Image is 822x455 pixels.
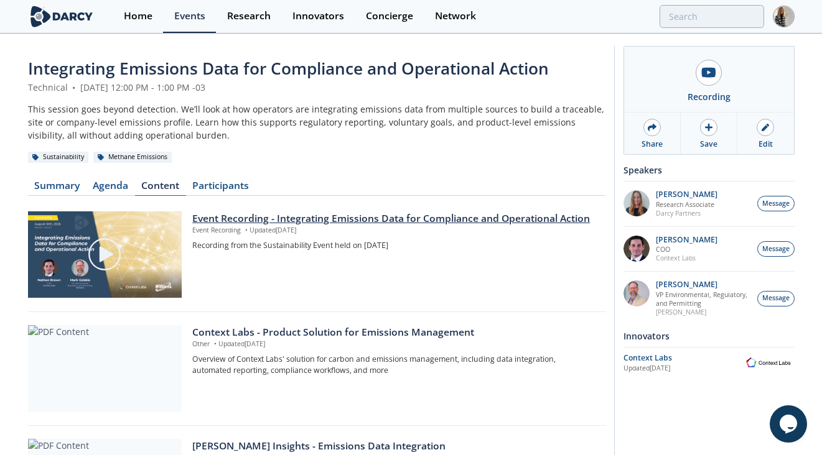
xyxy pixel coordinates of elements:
span: • [212,339,218,348]
a: Content [135,181,186,196]
img: 1e06ca1f-8078-4f37-88bf-70cc52a6e7bd [624,190,650,216]
div: Sustainability [28,152,89,163]
div: Context Labs - Product Solution for Emissions Management [192,325,596,340]
p: [PERSON_NAME] [656,190,717,199]
p: [PERSON_NAME] [656,308,750,316]
div: Network [435,11,476,21]
span: • [70,81,78,93]
p: Event Recording Updated [DATE] [192,226,596,236]
p: [PERSON_NAME] [656,236,717,244]
div: Innovators [624,325,795,347]
a: Video Content Event Recording - Integrating Emissions Data for Compliance and Operational Action ... [28,211,605,298]
button: Message [757,291,795,306]
div: Home [124,11,152,21]
div: Share [642,139,663,150]
span: Message [762,293,790,303]
a: Context Labs Updated[DATE] Context Labs [624,352,795,374]
div: Recording [688,90,731,103]
div: Innovators [292,11,344,21]
iframe: chat widget [770,405,810,443]
span: Message [762,199,790,209]
img: Profile [773,6,795,27]
div: Updated [DATE] [624,364,742,374]
img: Context Labs [742,356,795,370]
div: Context Labs [624,352,742,364]
div: Technical [DATE] 12:00 PM - 1:00 PM -03 [28,81,605,94]
img: Video Content [28,211,182,298]
p: COO [656,245,717,254]
a: PDF Content Context Labs - Product Solution for Emissions Management Other •Updated[DATE] Overvie... [28,325,605,412]
p: Darcy Partners [656,209,717,218]
img: logo-wide.svg [28,6,96,27]
p: [PERSON_NAME] [656,280,750,289]
span: Integrating Emissions Data for Compliance and Operational Action [28,57,549,80]
span: • [243,226,250,234]
div: Research [227,11,271,21]
span: Message [762,244,790,254]
div: [PERSON_NAME] Insights - Emissions Data Integration [192,439,596,454]
div: Concierge [366,11,413,21]
p: Other Updated [DATE] [192,339,596,349]
a: Recording [624,47,794,112]
p: Recording from the Sustainability Event held on [DATE] [192,240,596,251]
button: Message [757,196,795,211]
div: Events [174,11,205,21]
input: Advanced Search [660,5,764,28]
a: Participants [186,181,256,196]
a: Summary [28,181,86,196]
div: This session goes beyond detection. We’ll look at how operators are integrating emissions data fr... [28,103,605,142]
img: 501ea5c4-0272-445a-a9c3-1e215b6764fd [624,236,650,262]
div: Methane Emissions [93,152,172,163]
img: play-chapters-gray.svg [87,237,122,272]
div: Speakers [624,159,795,181]
p: Overview of Context Labs' solution for carbon and emissions management, including data integratio... [192,354,596,377]
p: Context Labs [656,254,717,262]
p: VP Environmental, Regulatory, and Permitting [656,290,750,308]
button: Message [757,241,795,257]
a: Agenda [86,181,135,196]
img: ed2b4adb-f152-4947-b39b-7b15fa9ececc [624,280,650,306]
a: Edit [737,113,793,154]
div: Event Recording - Integrating Emissions Data for Compliance and Operational Action [192,211,596,226]
p: Research Associate [656,200,717,209]
div: Edit [759,139,773,150]
div: Save [700,139,717,150]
